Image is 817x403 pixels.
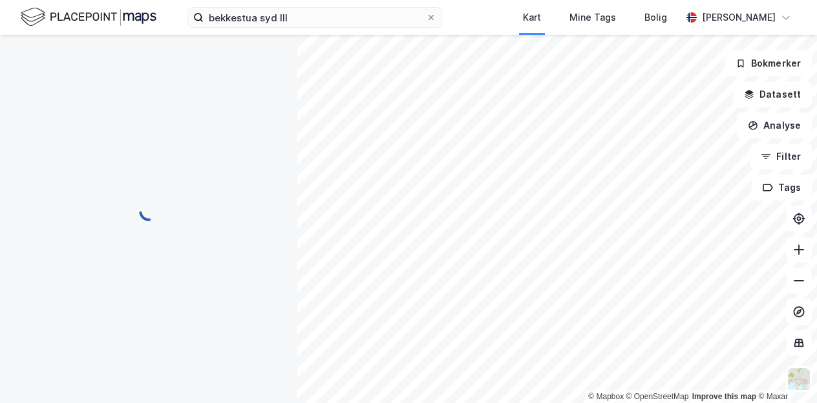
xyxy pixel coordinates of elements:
button: Filter [750,144,812,169]
div: Mine Tags [569,10,616,25]
div: [PERSON_NAME] [702,10,776,25]
img: spinner.a6d8c91a73a9ac5275cf975e30b51cfb.svg [138,201,159,222]
img: logo.f888ab2527a4732fd821a326f86c7f29.svg [21,6,156,28]
button: Analyse [737,113,812,138]
a: OpenStreetMap [626,392,689,401]
input: Søk på adresse, matrikkel, gårdeiere, leietakere eller personer [204,8,426,27]
a: Improve this map [692,392,756,401]
div: Kart [523,10,541,25]
button: Datasett [733,82,812,107]
button: Bokmerker [725,50,812,76]
div: Bolig [644,10,667,25]
a: Mapbox [588,392,624,401]
button: Tags [752,175,812,201]
iframe: Chat Widget [752,341,817,403]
